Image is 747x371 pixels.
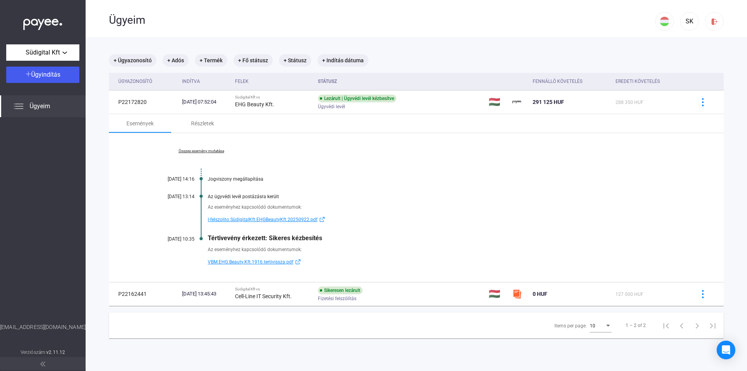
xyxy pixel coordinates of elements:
[182,77,229,86] div: Indítva
[590,323,595,329] span: 10
[512,289,522,299] img: szamlazzhu-mini
[195,54,227,67] mat-chip: + Termék
[235,293,292,299] strong: Cell-Line IT Security Kft.
[182,290,229,298] div: [DATE] 13:45:43
[626,321,646,330] div: 1 – 2 of 2
[705,12,724,31] button: logout-red
[615,77,685,86] div: Eredeti követelés
[315,73,486,90] th: Státusz
[208,257,293,267] span: VBM.EHG.Beauty.Kft.1916.tertivissza.pdf
[317,216,327,222] img: external-link-blue
[182,77,200,86] div: Indítva
[235,101,274,107] strong: EHG Beauty Kft.
[233,54,273,67] mat-chip: + Fő státusz
[148,149,254,153] a: Összes esemény mutatása
[717,341,735,359] div: Open Intercom Messenger
[208,203,685,211] div: Az eseményhez kapcsolódó dokumentumok:
[710,18,719,26] img: logout-red
[615,77,660,86] div: Eredeti követelés
[699,290,707,298] img: more-blue
[615,100,644,105] span: 288 350 HUF
[533,99,564,105] span: 291 125 HUF
[694,286,711,302] button: more-blue
[208,257,685,267] a: VBM.EHG.Beauty.Kft.1916.tertivissza.pdfexternal-link-blue
[235,77,249,86] div: Felek
[118,77,152,86] div: Ügyazonosító
[279,54,311,67] mat-chip: + Státusz
[109,14,655,27] div: Ügyeim
[533,77,582,86] div: Fennálló követelés
[512,97,522,107] img: payee-logo
[148,176,195,182] div: [DATE] 14:16
[317,54,368,67] mat-chip: + Indítás dátuma
[615,292,644,297] span: 127 000 HUF
[26,71,31,77] img: plus-white.svg
[208,234,685,242] div: Tértivevény érkezett: Sikeres kézbesítés
[109,90,179,114] td: P22172820
[31,71,60,78] span: Ügyindítás
[208,194,685,199] div: Az ügyvédi levél postázásra került
[699,98,707,106] img: more-blue
[318,287,363,294] div: Sikeresen lezárult
[14,102,23,111] img: list.svg
[46,350,65,355] strong: v2.11.12
[235,95,312,100] div: Südigital Kft vs
[208,215,685,224] a: l-felszolito.SüdigitalKft.EHGBeautyKft.20250922.pdfexternal-link-blue
[6,44,79,61] button: Südigital Kft
[486,90,509,114] td: 🇭🇺
[26,48,60,57] span: Südigital Kft
[40,362,45,366] img: arrow-double-left-grey.svg
[655,12,674,31] button: HU
[590,321,612,330] mat-select: Items per page:
[658,318,674,333] button: First page
[118,77,176,86] div: Ügyazonosító
[148,194,195,199] div: [DATE] 13:14
[148,236,195,242] div: [DATE] 10:35
[109,282,179,306] td: P22162441
[126,119,154,128] div: Események
[683,17,696,26] div: SK
[109,54,156,67] mat-chip: + Ügyazonosító
[182,98,229,106] div: [DATE] 07:52:04
[208,246,685,253] div: Az eseményhez kapcsolódó dokumentumok:
[318,294,356,303] span: Fizetési felszólítás
[23,14,62,30] img: white-payee-white-dot.svg
[6,67,79,83] button: Ügyindítás
[694,94,711,110] button: more-blue
[235,77,312,86] div: Felek
[235,287,312,292] div: Südigital Kft vs
[191,119,214,128] div: Részletek
[660,17,669,26] img: HU
[208,176,685,182] div: Jogviszony megállapítása
[293,259,303,265] img: external-link-blue
[208,215,317,224] span: l-felszolito.SüdigitalKft.EHGBeautyKft.20250922.pdf
[318,102,345,111] span: Ügyvédi levél
[674,318,689,333] button: Previous page
[554,321,587,331] div: Items per page:
[318,95,396,102] div: Lezárult | Ügyvédi levél kézbesítve
[705,318,721,333] button: Last page
[680,12,699,31] button: SK
[533,77,609,86] div: Fennálló követelés
[163,54,189,67] mat-chip: + Adós
[30,102,50,111] span: Ügyeim
[689,318,705,333] button: Next page
[486,282,509,306] td: 🇭🇺
[533,291,547,297] span: 0 HUF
